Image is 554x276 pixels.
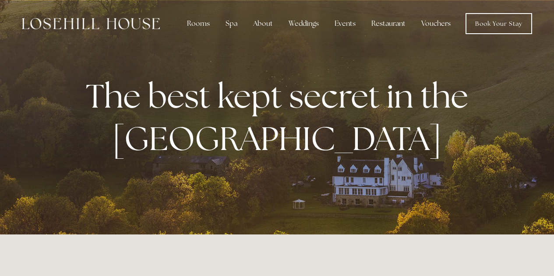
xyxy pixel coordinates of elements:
[246,15,280,32] div: About
[86,74,475,160] strong: The best kept secret in the [GEOGRAPHIC_DATA]
[328,15,363,32] div: Events
[180,15,217,32] div: Rooms
[282,15,326,32] div: Weddings
[364,15,413,32] div: Restaurant
[414,15,458,32] a: Vouchers
[219,15,244,32] div: Spa
[466,13,532,34] a: Book Your Stay
[22,18,160,29] img: Losehill House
